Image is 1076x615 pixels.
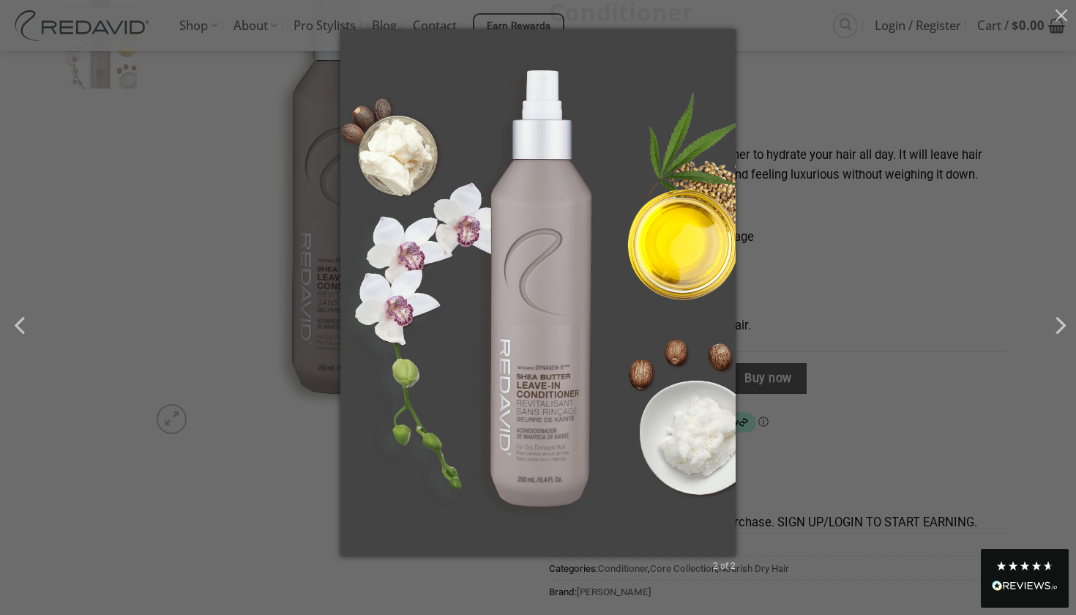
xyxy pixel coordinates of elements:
[1039,307,1076,344] button: Next (Right arrow key)
[992,578,1058,597] div: Read All Reviews
[981,549,1069,608] div: Read All Reviews
[992,581,1058,591] img: REVIEWS.io
[340,29,736,586] img: Shea Butter Leave-In Conditioner - Image 2
[713,559,736,573] div: 2 of 2
[995,560,1054,572] div: 4.8 Stars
